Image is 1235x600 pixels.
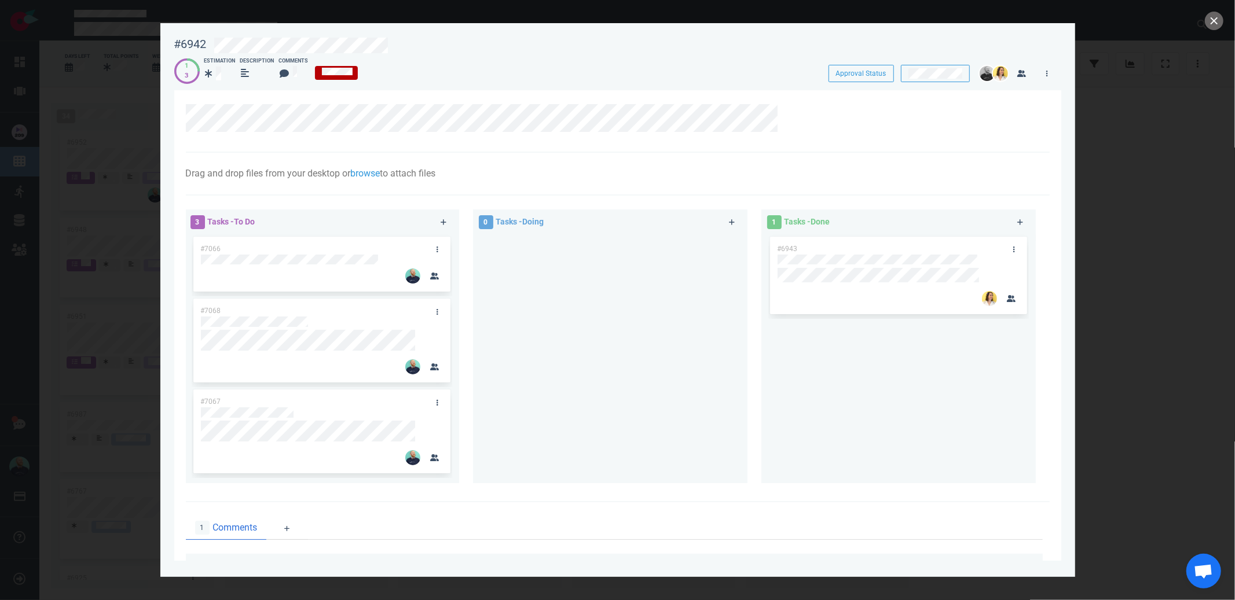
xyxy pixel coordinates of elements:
[185,61,189,71] div: 1
[240,57,274,65] div: Description
[200,397,221,406] span: #7067
[186,168,351,179] span: Drag and drop files from your desktop or
[405,268,420,284] img: 26
[767,215,782,229] span: 1
[982,291,997,306] img: 26
[405,359,420,374] img: 26
[174,37,207,51] div: #6942
[1205,12,1223,30] button: close
[777,245,797,253] span: #6943
[351,168,380,179] a: browse
[479,215,493,229] span: 0
[980,66,995,81] img: 26
[785,217,830,226] span: Tasks - Done
[212,521,257,535] span: Comments
[829,65,894,82] button: Approval Status
[200,307,221,315] span: #7068
[496,217,544,226] span: Tasks - Doing
[405,450,420,465] img: 26
[208,217,255,226] span: Tasks - To Do
[380,168,436,179] span: to attach files
[993,66,1008,81] img: 26
[204,57,236,65] div: Estimation
[195,521,210,535] span: 1
[1186,554,1221,588] div: Ouvrir le chat
[185,71,189,81] div: 3
[279,57,309,65] div: Comments
[190,215,205,229] span: 3
[200,245,221,253] span: #7066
